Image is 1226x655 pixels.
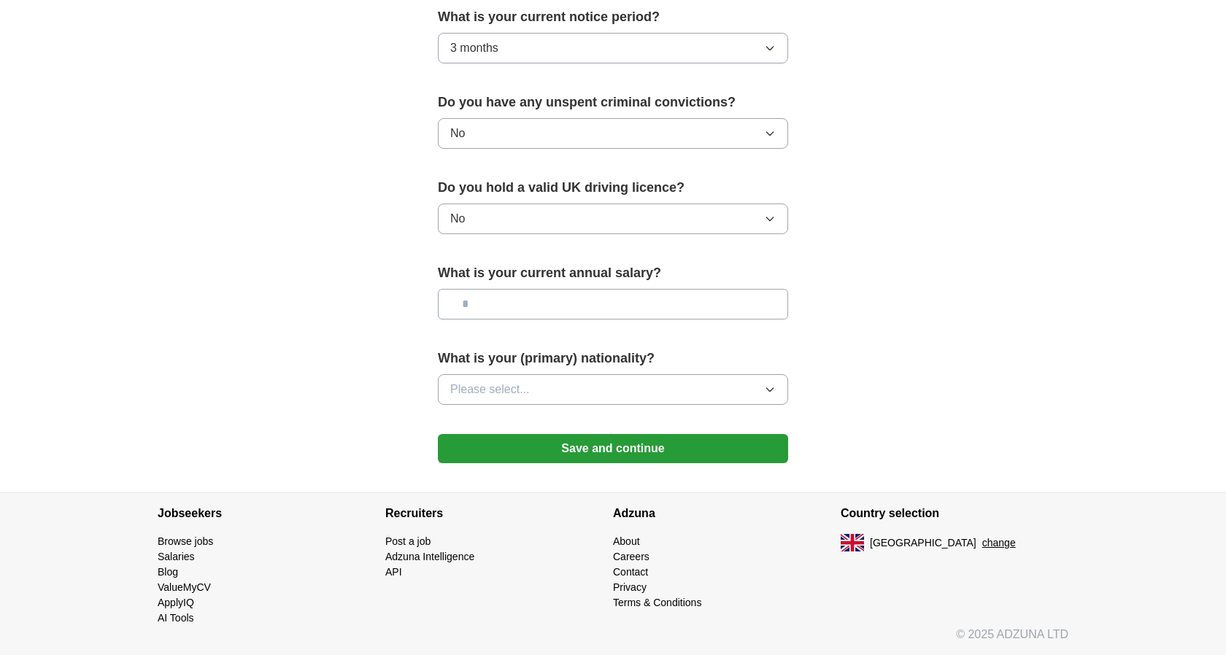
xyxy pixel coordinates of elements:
button: 3 months [438,33,788,63]
button: Save and continue [438,434,788,463]
a: API [385,566,402,578]
a: AI Tools [158,612,194,624]
a: ValueMyCV [158,581,211,593]
a: ApplyIQ [158,597,194,608]
span: [GEOGRAPHIC_DATA] [870,535,976,551]
button: change [982,535,1016,551]
button: No [438,118,788,149]
label: What is your (primary) nationality? [438,349,788,368]
a: Adzuna Intelligence [385,551,474,562]
div: © 2025 ADZUNA LTD [146,626,1080,655]
a: Browse jobs [158,535,213,547]
button: Please select... [438,374,788,405]
img: UK flag [841,534,864,551]
label: What is your current notice period? [438,7,788,27]
a: Post a job [385,535,431,547]
span: No [450,125,465,142]
label: Do you have any unspent criminal convictions? [438,93,788,112]
span: Please select... [450,381,530,398]
a: Terms & Conditions [613,597,701,608]
label: Do you hold a valid UK driving licence? [438,178,788,198]
a: Privacy [613,581,647,593]
label: What is your current annual salary? [438,263,788,283]
a: Careers [613,551,649,562]
span: 3 months [450,39,498,57]
button: No [438,204,788,234]
a: Salaries [158,551,195,562]
a: Blog [158,566,178,578]
h4: Country selection [841,493,1068,534]
a: About [613,535,640,547]
span: No [450,210,465,228]
a: Contact [613,566,648,578]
